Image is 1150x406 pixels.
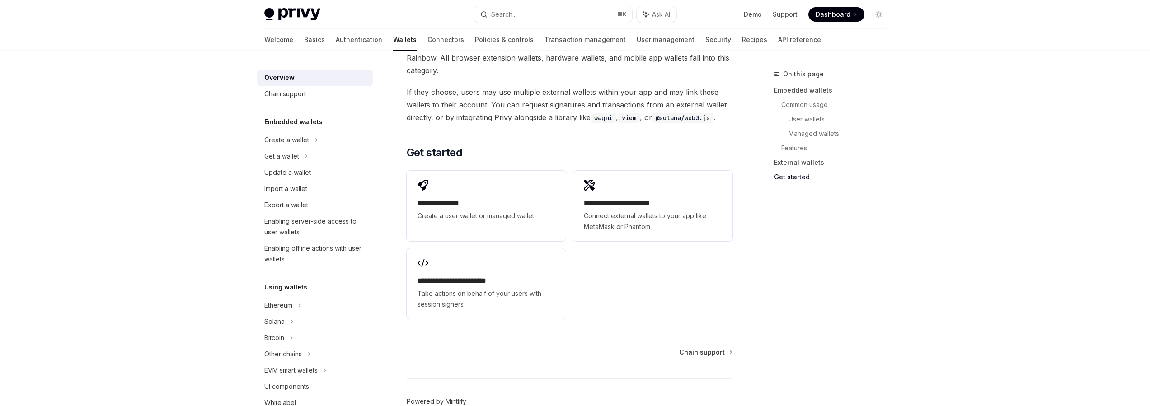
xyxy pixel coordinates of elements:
[264,316,285,327] div: Solana
[264,117,323,127] h5: Embedded wallets
[264,29,293,51] a: Welcome
[264,216,367,238] div: Enabling server-side access to user wallets
[264,381,309,392] div: UI components
[744,10,762,19] a: Demo
[427,29,464,51] a: Connectors
[679,348,732,357] a: Chain support
[407,39,732,77] span: External wallets are managed by a third-party client, such as MetaMask, Phantom, or Rainbow. All ...
[705,29,731,51] a: Security
[474,6,632,23] button: Search...⌘K
[257,164,373,181] a: Update a wallet
[816,10,850,19] span: Dashboard
[774,83,893,98] a: Embedded wallets
[407,86,732,124] span: If they choose, users may use multiple external wallets within your app and may link these wallet...
[774,170,893,184] a: Get started
[264,72,295,83] div: Overview
[872,7,886,22] button: Toggle dark mode
[774,155,893,170] a: External wallets
[491,9,516,20] div: Search...
[544,29,626,51] a: Transaction management
[637,29,695,51] a: User management
[264,300,292,311] div: Ethereum
[257,213,373,240] a: Enabling server-side access to user wallets
[264,200,308,210] div: Export a wallet
[264,365,318,376] div: EVM smart wallets
[808,7,864,22] a: Dashboard
[393,29,417,51] a: Wallets
[257,197,373,213] a: Export a wallet
[257,86,373,102] a: Chain support
[264,282,307,293] h5: Using wallets
[418,210,555,221] span: Create a user wallet or managed wallet
[264,183,307,194] div: Import a wallet
[264,349,302,359] div: Other chains
[257,378,373,395] a: UI components
[264,332,284,343] div: Bitcoin
[618,113,640,123] code: viem
[789,126,893,141] a: Managed wallets
[637,6,676,23] button: Ask AI
[783,69,824,79] span: On this page
[781,141,893,155] a: Features
[264,135,309,145] div: Create a wallet
[652,10,670,19] span: Ask AI
[679,348,725,357] span: Chain support
[778,29,821,51] a: API reference
[264,151,299,162] div: Get a wallet
[652,113,713,123] code: @solana/web3.js
[257,240,373,267] a: Enabling offline actions with user wallets
[264,243,367,265] div: Enabling offline actions with user wallets
[264,89,306,99] div: Chain support
[617,11,627,18] span: ⌘ K
[264,8,320,21] img: light logo
[781,98,893,112] a: Common usage
[591,113,616,123] code: wagmi
[418,288,555,310] span: Take actions on behalf of your users with session signers
[584,210,721,232] span: Connect external wallets to your app like MetaMask or Phantom
[336,29,382,51] a: Authentication
[742,29,767,51] a: Recipes
[773,10,798,19] a: Support
[257,70,373,86] a: Overview
[257,181,373,197] a: Import a wallet
[264,167,311,178] div: Update a wallet
[304,29,325,51] a: Basics
[407,397,466,406] a: Powered by Mintlify
[789,112,893,126] a: User wallets
[475,29,534,51] a: Policies & controls
[407,145,462,160] span: Get started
